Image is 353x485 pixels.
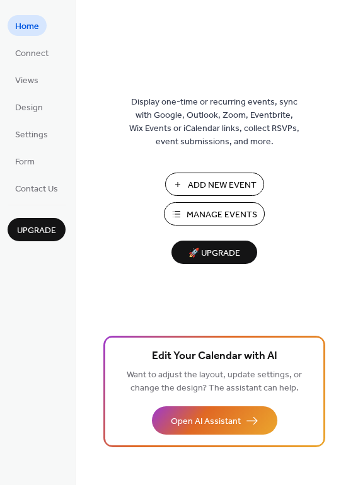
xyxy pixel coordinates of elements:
[8,178,66,198] a: Contact Us
[164,202,265,225] button: Manage Events
[179,245,250,262] span: 🚀 Upgrade
[8,123,55,144] a: Settings
[127,367,302,397] span: Want to adjust the layout, update settings, or change the design? The assistant can help.
[15,156,35,169] span: Form
[165,173,264,196] button: Add New Event
[152,406,277,435] button: Open AI Assistant
[8,15,47,36] a: Home
[188,179,257,192] span: Add New Event
[152,348,277,365] span: Edit Your Calendar with AI
[15,20,39,33] span: Home
[171,241,257,264] button: 🚀 Upgrade
[129,96,299,149] span: Display one-time or recurring events, sync with Google, Outlook, Zoom, Eventbrite, Wix Events or ...
[171,415,241,428] span: Open AI Assistant
[8,151,42,171] a: Form
[15,47,49,60] span: Connect
[15,74,38,88] span: Views
[15,183,58,196] span: Contact Us
[15,128,48,142] span: Settings
[8,96,50,117] a: Design
[17,224,56,237] span: Upgrade
[8,69,46,90] a: Views
[187,208,257,222] span: Manage Events
[8,42,56,63] a: Connect
[8,218,66,241] button: Upgrade
[15,101,43,115] span: Design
